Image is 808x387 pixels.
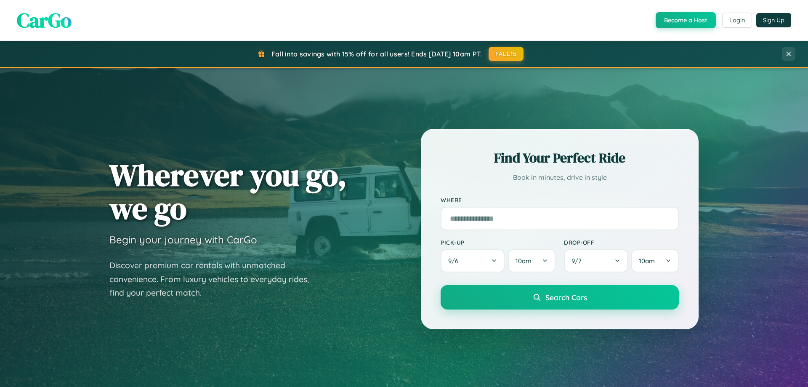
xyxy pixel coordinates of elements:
[508,249,555,272] button: 10am
[109,259,320,300] p: Discover premium car rentals with unmatched convenience. From luxury vehicles to everyday rides, ...
[516,257,532,265] span: 10am
[756,13,791,27] button: Sign Up
[441,285,679,310] button: Search Cars
[545,293,587,302] span: Search Cars
[656,12,716,28] button: Become a Host
[109,233,257,246] h3: Begin your journey with CarGo
[109,158,347,225] h1: Wherever you go, we go
[639,257,655,265] span: 10am
[271,50,482,58] span: Fall into savings with 15% off for all users! Ends [DATE] 10am PT.
[441,249,505,272] button: 9/6
[631,249,679,272] button: 10am
[441,239,555,246] label: Pick-up
[564,239,679,246] label: Drop-off
[722,13,752,28] button: Login
[441,196,679,203] label: Where
[441,149,679,167] h2: Find Your Perfect Ride
[571,257,586,265] span: 9 / 7
[448,257,462,265] span: 9 / 6
[17,6,72,34] span: CarGo
[489,47,524,61] button: FALL15
[441,171,679,184] p: Book in minutes, drive in style
[564,249,628,272] button: 9/7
